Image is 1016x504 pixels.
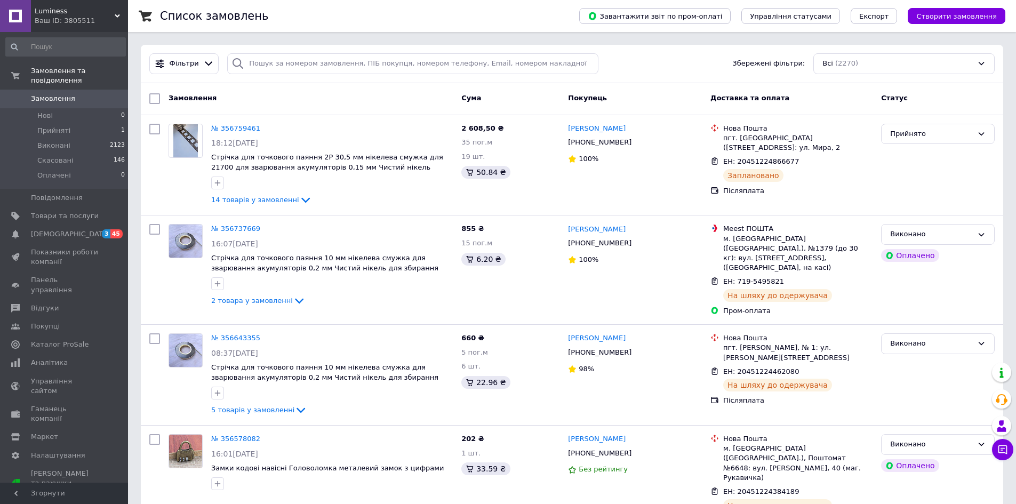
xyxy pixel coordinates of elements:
[835,59,858,67] span: (2270)
[169,94,217,102] span: Замовлення
[723,396,873,405] div: Післяплата
[461,462,510,475] div: 33.59 ₴
[723,487,799,495] span: ЕН: 20451224384189
[211,435,260,443] a: № 356578082
[461,435,484,443] span: 202 ₴
[37,126,70,135] span: Прийняті
[211,464,444,472] span: Замки кодові навісні Головоломка металевий замок з цифрами
[35,16,128,26] div: Ваш ID: 3805511
[741,8,840,24] button: Управління статусами
[211,349,258,357] span: 08:37[DATE]
[211,450,258,458] span: 16:01[DATE]
[211,196,312,204] a: 14 товарів у замовленні
[461,153,485,161] span: 19 шт.
[723,186,873,196] div: Післяплата
[110,141,125,150] span: 2123
[5,37,126,57] input: Пошук
[227,53,598,74] input: Пошук за номером замовлення, ПІБ покупця, номером телефону, Email, номером накладної
[114,156,125,165] span: 146
[890,129,973,140] div: Прийнято
[579,155,598,163] span: 100%
[568,434,626,444] a: [PERSON_NAME]
[568,348,631,356] span: [PHONE_NUMBER]
[916,12,997,20] span: Створити замовлення
[588,11,722,21] span: Завантажити звіт по пром-оплаті
[37,171,71,180] span: Оплачені
[461,138,492,146] span: 35 пог.м
[31,469,99,498] span: [PERSON_NAME] та рахунки
[579,255,598,263] span: 100%
[723,224,873,234] div: Meest ПОШТА
[211,139,258,147] span: 18:12[DATE]
[461,225,484,233] span: 855 ₴
[461,166,510,179] div: 50.84 ₴
[579,8,731,24] button: Завантажити звіт по пром-оплаті
[461,348,488,356] span: 5 пог.м
[31,340,89,349] span: Каталог ProSale
[170,59,199,69] span: Фільтри
[169,434,203,468] a: Фото товару
[121,126,125,135] span: 1
[822,59,833,69] span: Всі
[37,111,53,121] span: Нові
[31,358,68,367] span: Аналітика
[169,225,202,258] img: Фото товару
[568,449,631,457] span: [PHONE_NUMBER]
[31,322,60,331] span: Покупці
[992,439,1013,460] button: Чат з покупцем
[461,124,503,132] span: 2 608,50 ₴
[31,247,99,267] span: Показники роботи компанії
[461,94,481,102] span: Cума
[160,10,268,22] h1: Список замовлень
[750,12,831,20] span: Управління статусами
[31,432,58,442] span: Маркет
[169,334,202,367] img: Фото товару
[35,6,115,16] span: Luminess
[211,406,294,414] span: 5 товарів у замовленні
[723,133,873,153] div: пгт. [GEOGRAPHIC_DATA] ([STREET_ADDRESS]: ул. Мира, 2
[732,59,805,69] span: Збережені фільтри:
[169,124,203,158] a: Фото товару
[461,362,481,370] span: 6 шт.
[31,451,85,460] span: Налаштування
[211,239,258,248] span: 16:07[DATE]
[31,404,99,423] span: Гаманець компанії
[890,439,973,450] div: Виконано
[31,211,99,221] span: Товари та послуги
[211,406,307,414] a: 5 товарів у замовленні
[890,338,973,349] div: Виконано
[723,306,873,316] div: Пром-оплата
[568,138,631,146] span: [PHONE_NUMBER]
[211,254,438,282] span: Стрічка для точкового паяння 10 мм нікелева смужка для зварювання акумуляторів 0,2 мм Чистий ніке...
[723,367,799,375] span: ЕН: 20451224462080
[710,94,789,102] span: Доставка та оплата
[102,229,110,238] span: 3
[169,224,203,258] a: Фото товару
[568,94,607,102] span: Покупець
[890,229,973,240] div: Виконано
[211,297,293,305] span: 2 товара у замовленні
[859,12,889,20] span: Експорт
[723,157,799,165] span: ЕН: 20451224866677
[211,124,260,132] a: № 356759461
[908,8,1005,24] button: Створити замовлення
[723,333,873,343] div: Нова Пошта
[851,8,898,24] button: Експорт
[31,229,110,239] span: [DEMOGRAPHIC_DATA]
[579,365,594,373] span: 98%
[881,94,908,102] span: Статус
[461,376,510,389] div: 22.96 ₴
[568,124,626,134] a: [PERSON_NAME]
[169,435,202,467] img: Фото товару
[31,94,75,103] span: Замовлення
[723,124,873,133] div: Нова Пошта
[461,253,505,266] div: 6.20 ₴
[211,196,299,204] span: 14 товарів у замовленні
[579,465,628,473] span: Без рейтингу
[723,234,873,273] div: м. [GEOGRAPHIC_DATA] ([GEOGRAPHIC_DATA].), №1379 (до 30 кг): вул. [STREET_ADDRESS], ([GEOGRAPHIC_...
[211,363,438,391] span: Стрічка для точкового паяння 10 мм нікелева смужка для зварювання акумуляторів 0,2 мм Чистий ніке...
[461,449,481,457] span: 1 шт.
[110,229,123,238] span: 45
[881,459,939,472] div: Оплачено
[211,153,443,171] a: Стрічка для точкового паяння 2Р 30,5 мм нікелева смужка для 21700 для зварювання акумуляторів 0,1...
